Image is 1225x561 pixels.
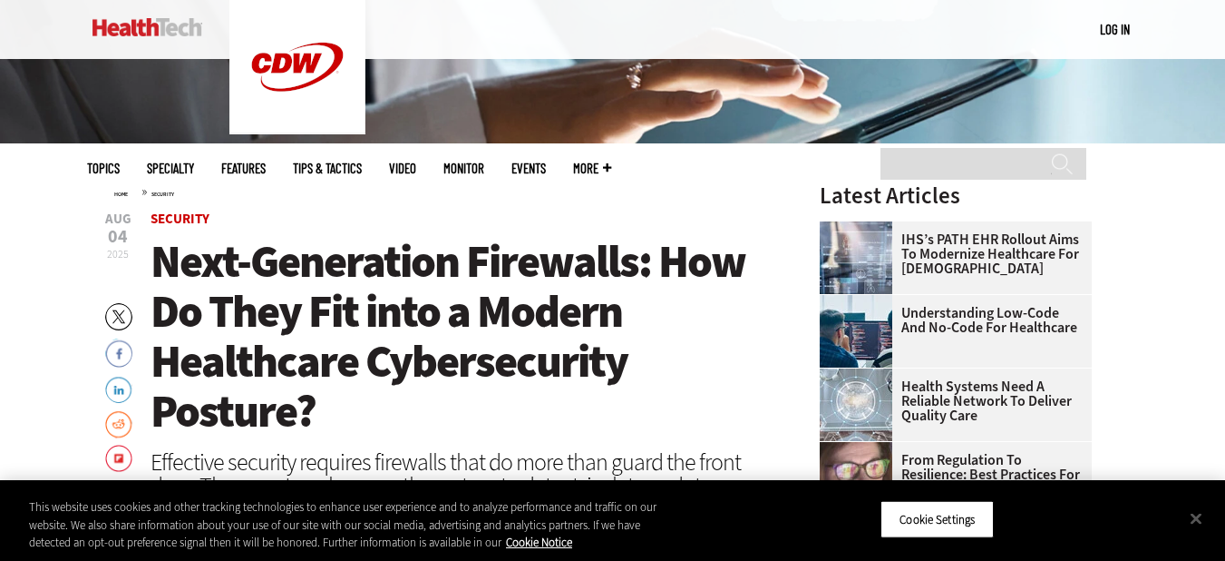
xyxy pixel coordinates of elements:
button: Cookie Settings [880,500,994,538]
span: Aug [105,212,131,226]
a: Coworkers coding [820,295,901,310]
a: Health Systems Need a Reliable Network To Deliver Quality Care [820,379,1081,423]
a: Log in [1100,21,1130,37]
a: Video [389,162,416,175]
img: Healthcare networking [820,369,892,441]
a: IHS’s PATH EHR Rollout Aims to Modernize Healthcare for [DEMOGRAPHIC_DATA] [820,232,1081,276]
a: Features [221,162,266,175]
a: Tips & Tactics [293,162,362,175]
a: From Regulation to Resilience: Best Practices for Securing Healthcare Data in an AI Era [820,453,1081,511]
button: Close [1176,498,1216,538]
a: CDW [229,120,365,139]
a: Healthcare networking [820,369,901,383]
img: woman wearing glasses looking at healthcare data on screen [820,442,892,515]
h3: Latest Articles [820,184,1092,207]
span: Specialty [147,162,194,175]
img: Electronic health records [820,221,892,294]
img: Coworkers coding [820,295,892,368]
span: Next-Generation Firewalls: How Do They Fit into a Modern Healthcare Cybersecurity Posture? [151,231,745,441]
a: Events [511,162,546,175]
span: 2025 [107,247,129,261]
span: 04 [105,228,131,246]
a: Security [151,210,209,228]
a: More information about your privacy [506,535,572,550]
a: Electronic health records [820,221,901,236]
img: Home [92,18,202,36]
div: Effective security requires firewalls that do more than guard the front door. They must work acro... [151,450,773,521]
div: User menu [1100,20,1130,39]
div: This website uses cookies and other tracking technologies to enhance user experience and to analy... [29,498,674,552]
span: More [573,162,611,175]
a: woman wearing glasses looking at healthcare data on screen [820,442,901,457]
span: Topics [87,162,120,175]
a: Understanding Low-Code and No-Code for Healthcare [820,306,1081,335]
a: MonITor [443,162,484,175]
